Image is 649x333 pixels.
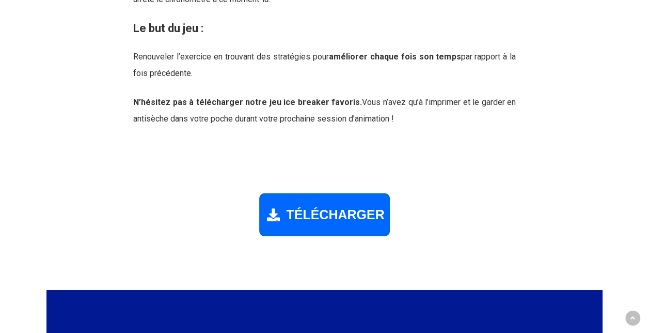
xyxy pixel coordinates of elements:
[133,21,203,35] strong: Le but du jeu :
[329,52,461,62] strong: améliorer chaque fois son temps
[133,97,362,107] strong: N’hésitez pas à télécharger notre jeu ice breaker favoris.
[286,207,384,222] span: TÉLÉCHARGER
[133,162,516,183] h2: Outils - Icebreaker balles
[133,52,516,78] span: Renouveler l’exercice en trouvant des stratégies pour par rapport à la fois précédente.
[133,94,516,127] p: Vous n’avez qu’à l’imprimer et le garder en antisèche dans votre poche durant votre prochaine ses...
